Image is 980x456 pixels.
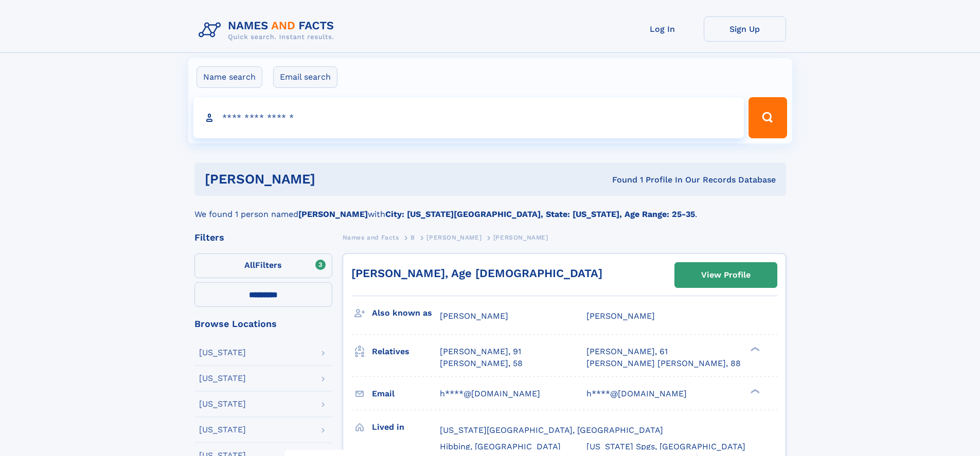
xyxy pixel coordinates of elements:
div: We found 1 person named with . [194,196,786,221]
span: B [411,234,415,241]
h1: [PERSON_NAME] [205,173,464,186]
div: Filters [194,233,332,242]
a: [PERSON_NAME], 91 [440,346,521,357]
a: B [411,231,415,244]
b: City: [US_STATE][GEOGRAPHIC_DATA], State: [US_STATE], Age Range: 25-35 [385,209,695,219]
button: Search Button [749,97,787,138]
label: Email search [273,66,337,88]
h3: Email [372,385,440,403]
a: Names and Facts [343,231,399,244]
div: [US_STATE] [199,374,246,382]
span: All [244,260,255,270]
div: [US_STATE] [199,426,246,434]
span: [US_STATE][GEOGRAPHIC_DATA], [GEOGRAPHIC_DATA] [440,425,663,435]
a: Log In [621,16,704,42]
span: [PERSON_NAME] [493,234,548,241]
label: Filters [194,253,332,278]
div: View Profile [701,263,751,287]
span: [PERSON_NAME] [426,234,482,241]
a: [PERSON_NAME], 58 [440,358,523,369]
input: search input [193,97,744,138]
img: Logo Names and Facts [194,16,343,44]
span: Hibbing, [GEOGRAPHIC_DATA] [440,442,561,451]
a: [PERSON_NAME], Age [DEMOGRAPHIC_DATA] [351,267,602,280]
span: [PERSON_NAME] [440,311,508,321]
div: ❯ [748,346,760,353]
a: [PERSON_NAME] [PERSON_NAME], 88 [586,358,741,369]
div: Found 1 Profile In Our Records Database [464,174,776,186]
span: [US_STATE] Spgs, [GEOGRAPHIC_DATA] [586,442,745,451]
a: [PERSON_NAME], 61 [586,346,668,357]
a: Sign Up [704,16,786,42]
div: Browse Locations [194,319,332,329]
a: View Profile [675,263,777,287]
b: [PERSON_NAME] [298,209,368,219]
h3: Also known as [372,304,440,322]
h3: Lived in [372,418,440,436]
span: [PERSON_NAME] [586,311,655,321]
label: Name search [197,66,262,88]
div: ❯ [748,388,760,394]
div: [US_STATE] [199,349,246,357]
a: [PERSON_NAME] [426,231,482,244]
div: [US_STATE] [199,400,246,408]
h3: Relatives [372,343,440,360]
